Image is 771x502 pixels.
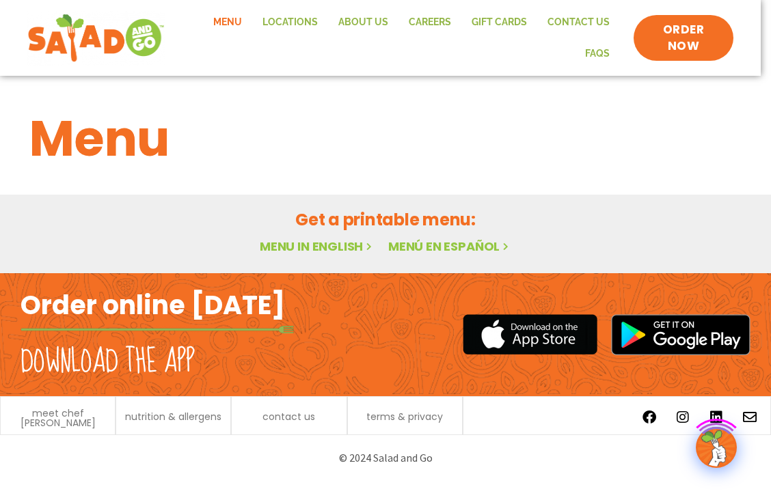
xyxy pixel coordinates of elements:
[262,412,315,421] a: contact us
[203,7,252,38] a: Menu
[14,449,757,467] p: © 2024 Salad and Go
[461,7,537,38] a: GIFT CARDS
[21,288,285,322] h2: Order online [DATE]
[634,15,733,61] a: ORDER NOW
[125,412,221,421] a: nutrition & allergens
[260,238,375,255] a: Menu in English
[398,7,461,38] a: Careers
[8,408,108,428] a: meet chef [PERSON_NAME]
[21,326,294,333] img: fork
[463,312,597,357] img: appstore
[252,7,328,38] a: Locations
[611,314,750,355] img: google_play
[178,7,620,69] nav: Menu
[537,7,620,38] a: Contact Us
[388,238,511,255] a: Menú en español
[328,7,398,38] a: About Us
[27,11,165,66] img: new-SAG-logo-768×292
[29,102,742,176] h1: Menu
[29,208,742,232] h2: Get a printable menu:
[21,343,195,381] h2: Download the app
[366,412,443,421] a: terms & privacy
[647,22,720,55] span: ORDER NOW
[575,38,620,70] a: FAQs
